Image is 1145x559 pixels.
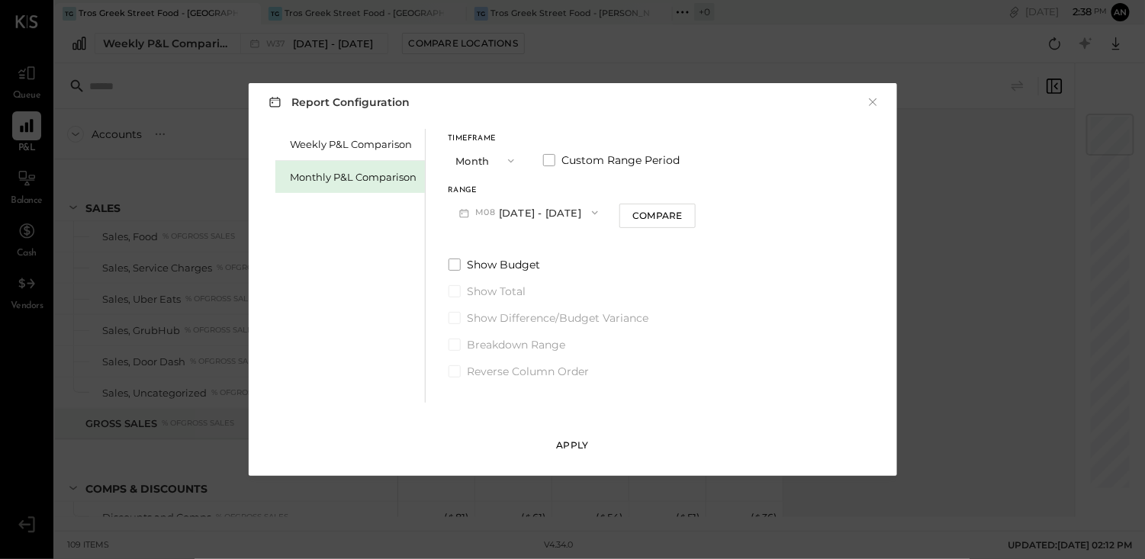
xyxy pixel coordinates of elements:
div: Apply [557,439,589,451]
button: Apply [535,433,611,458]
div: Compare [632,209,682,222]
div: Range [449,187,609,194]
button: × [867,95,880,110]
span: Show Budget [468,257,541,272]
div: Weekly P&L Comparison [291,137,417,152]
span: Show Difference/Budget Variance [468,310,649,326]
span: Custom Range Period [562,153,680,168]
h3: Report Configuration [265,92,410,111]
div: Timeframe [449,135,525,143]
button: Compare [619,204,696,228]
span: Show Total [468,284,526,299]
div: Monthly P&L Comparison [291,170,417,185]
span: Breakdown Range [468,337,566,352]
button: Month [449,146,525,175]
span: M08 [476,207,500,219]
button: M08[DATE] - [DATE] [449,198,609,226]
span: Reverse Column Order [468,364,590,379]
